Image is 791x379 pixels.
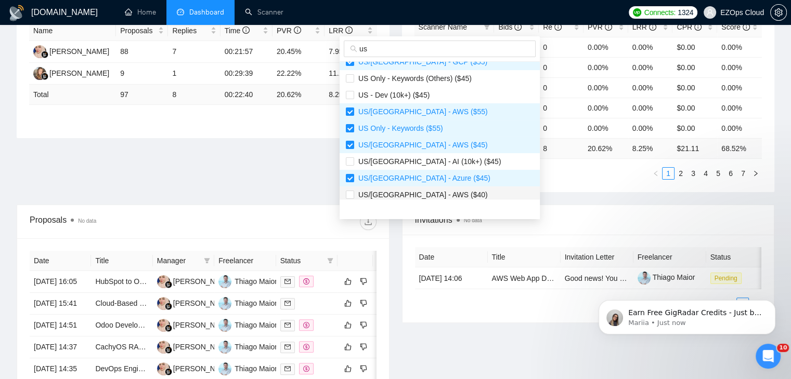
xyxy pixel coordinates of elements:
[484,24,490,30] span: filter
[277,26,301,35] span: PVR
[770,4,787,21] button: setting
[344,343,352,351] span: like
[225,26,250,35] span: Time
[218,341,231,354] img: TM
[95,299,297,307] a: Cloud-Based Multi-Tenant Data Storage Solution Development
[342,341,354,353] button: like
[168,41,220,63] td: 7
[325,253,335,268] span: filter
[688,168,699,179] a: 3
[583,138,628,158] td: 20.62 %
[633,247,706,267] th: Freelancer
[345,26,353,34] span: info-circle
[303,366,309,372] span: dollar
[284,344,291,350] span: mail
[638,273,695,281] a: Thiago Maior
[737,168,749,179] a: 7
[488,247,561,267] th: Title
[717,98,762,118] td: 0.00%
[662,167,675,180] li: 1
[672,37,717,57] td: $0.00
[354,74,472,83] span: US Only - Keywords (Others) ($45)
[91,315,152,336] td: Odoo Developer - Looking for a developer to assist in Odoo Based Projects in Existing Database
[329,26,353,35] span: LRR
[771,8,786,17] span: setting
[157,299,233,307] a: AJ[PERSON_NAME]
[342,275,354,288] button: like
[749,167,762,180] button: right
[33,67,46,80] img: NK
[687,167,699,180] li: 3
[202,253,212,268] span: filter
[672,138,717,158] td: $ 21.11
[235,341,277,353] div: Thiago Maior
[360,364,367,373] span: dislike
[498,23,522,31] span: Bids
[344,364,352,373] span: like
[583,77,628,98] td: 0.00%
[29,21,116,41] th: Name
[649,23,656,31] span: info-circle
[638,272,651,285] img: c1nIYiYEnWxP2TfA_dGaGsU0yq_D39oq7r38QHb4DlzjuvjqWQxPJgmVLd1BESEi1_
[633,8,641,17] img: upwork-logo.png
[354,157,501,166] span: US/[GEOGRAPHIC_DATA] - AI (10k+) ($45)
[717,57,762,77] td: 0.00%
[284,278,291,285] span: mail
[294,26,301,34] span: info-circle
[342,319,354,331] button: like
[770,8,787,17] a: setting
[694,23,702,31] span: info-circle
[360,299,367,307] span: dislike
[218,277,277,285] a: TMThiago Maior
[514,23,522,31] span: info-circle
[650,167,662,180] li: Previous Page
[120,25,156,36] span: Proposals
[725,168,736,179] a: 6
[173,363,233,374] div: [PERSON_NAME]
[303,278,309,285] span: dollar
[95,364,449,373] a: DevOps Engineer Needed – Multi-Cloud Deployment (GCP + AWS, EKS + GKE) with GitOps & Istio Expertise
[157,255,200,266] span: Manager
[354,107,488,116] span: US/[GEOGRAPHIC_DATA] - AWS ($55)
[221,41,273,63] td: 00:21:57
[284,322,291,328] span: mail
[583,118,628,138] td: 0.00%
[677,23,701,31] span: CPR
[165,346,172,354] img: gigradar-bm.png
[242,26,250,34] span: info-circle
[177,8,184,16] span: dashboard
[280,255,323,266] span: Status
[273,41,325,63] td: 20.45%
[95,343,231,351] a: CachyOS RAM Boot Variant Development
[218,275,231,288] img: TM
[91,336,152,358] td: CachyOS RAM Boot Variant Development
[157,341,170,354] img: AJ
[583,278,791,351] iframe: Intercom notifications message
[49,67,109,79] div: [PERSON_NAME]
[235,297,277,309] div: Thiago Maior
[218,319,231,332] img: TM
[492,274,643,282] a: AWS Web App Dev Environment Configuration
[753,170,759,177] span: right
[342,297,354,309] button: like
[354,174,490,182] span: US/[GEOGRAPHIC_DATA] - Azure ($45)
[91,251,152,271] th: Title
[165,324,172,332] img: gigradar-bm.png
[663,168,674,179] a: 1
[354,124,443,132] span: US Only - Keywords ($55)
[360,277,367,286] span: dislike
[173,319,233,331] div: [PERSON_NAME]
[357,275,370,288] button: dislike
[628,37,673,57] td: 0.00%
[539,37,583,57] td: 0
[168,85,220,105] td: 8
[273,85,325,105] td: 20.62 %
[49,46,109,57] div: [PERSON_NAME]
[33,69,109,77] a: NK[PERSON_NAME]
[325,85,377,105] td: 8.25 %
[415,213,762,226] span: Invitations
[221,85,273,105] td: 00:22:40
